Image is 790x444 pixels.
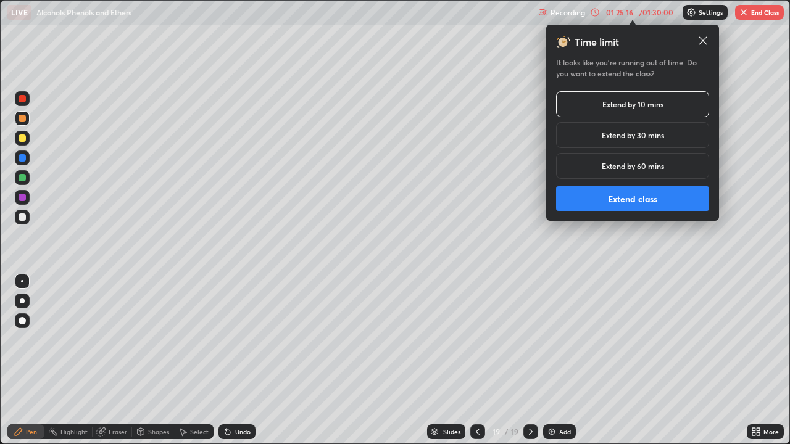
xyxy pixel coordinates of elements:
[575,35,619,49] h3: Time limit
[109,429,127,435] div: Eraser
[490,428,502,435] div: 19
[11,7,28,17] p: LIVE
[551,8,585,17] p: Recording
[602,160,664,171] h5: Extend by 60 mins
[235,429,251,435] div: Undo
[637,9,675,16] div: / 01:30:00
[556,186,709,211] button: Extend class
[556,57,709,79] h5: It looks like you’re running out of time. Do you want to extend the class?
[602,99,663,110] h5: Extend by 10 mins
[60,429,88,435] div: Highlight
[505,428,509,435] div: /
[511,426,518,437] div: 19
[538,7,548,17] img: recording.375f2c34.svg
[763,429,779,435] div: More
[602,129,664,141] h5: Extend by 30 mins
[26,429,37,435] div: Pen
[735,5,784,20] button: End Class
[547,427,557,437] img: add-slide-button
[602,9,637,16] div: 01:25:16
[739,7,749,17] img: end-class-cross
[36,7,131,17] p: Alcohols Phenols and Ethers
[148,429,169,435] div: Shapes
[699,9,723,15] p: Settings
[559,429,571,435] div: Add
[190,429,209,435] div: Select
[443,429,460,435] div: Slides
[686,7,696,17] img: class-settings-icons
